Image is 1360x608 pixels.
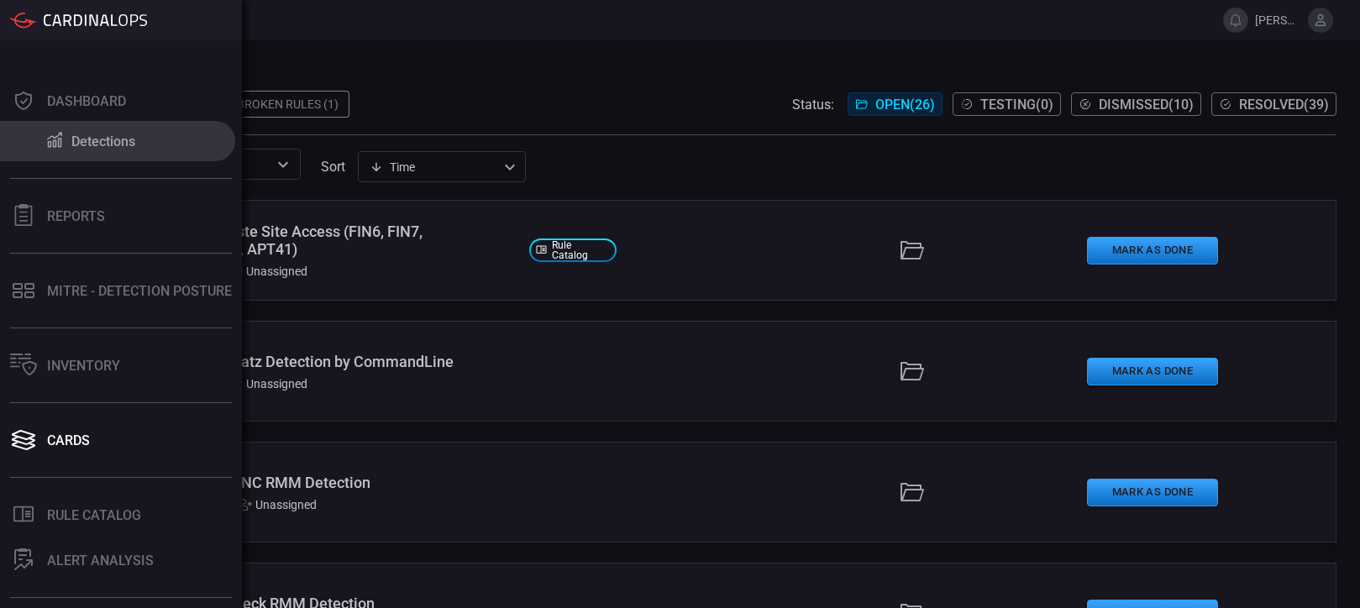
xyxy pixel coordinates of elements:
[552,240,609,260] span: Rule Catalog
[980,97,1053,113] span: Testing ( 0 )
[271,153,295,176] button: Open
[953,92,1061,116] button: Testing(0)
[848,92,943,116] button: Open(26)
[1239,97,1329,113] span: Resolved ( 39 )
[229,377,307,390] div: Unassigned
[125,223,516,258] div: Zscaler - Raw Paste Site Access (FIN6, FIN7, Rocke, APT41)
[47,93,126,109] div: Dashboard
[71,134,135,149] div: Detections
[875,97,935,113] span: Open ( 26 )
[47,358,120,374] div: Inventory
[792,97,834,113] span: Status:
[47,432,90,448] div: Cards
[125,353,516,370] div: Windows - Mimikatz Detection by CommandLine
[1087,237,1218,265] button: Mark as Done
[1099,97,1194,113] span: Dismissed ( 10 )
[1087,358,1218,385] button: Mark as Done
[1255,13,1301,27] span: [PERSON_NAME][EMAIL_ADDRESS][PERSON_NAME][DOMAIN_NAME]
[227,91,349,118] div: Broken Rules (1)
[321,159,345,175] label: sort
[1071,92,1201,116] button: Dismissed(10)
[1087,479,1218,506] button: Mark as Done
[47,283,232,299] div: MITRE - Detection Posture
[229,265,307,278] div: Unassigned
[47,507,141,523] div: Rule Catalog
[47,553,154,569] div: ALERT ANALYSIS
[125,474,516,491] div: Windows - UltraVNC RMM Detection
[239,498,317,511] div: Unassigned
[1211,92,1336,116] button: Resolved(39)
[47,208,105,224] div: Reports
[370,159,499,176] div: Time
